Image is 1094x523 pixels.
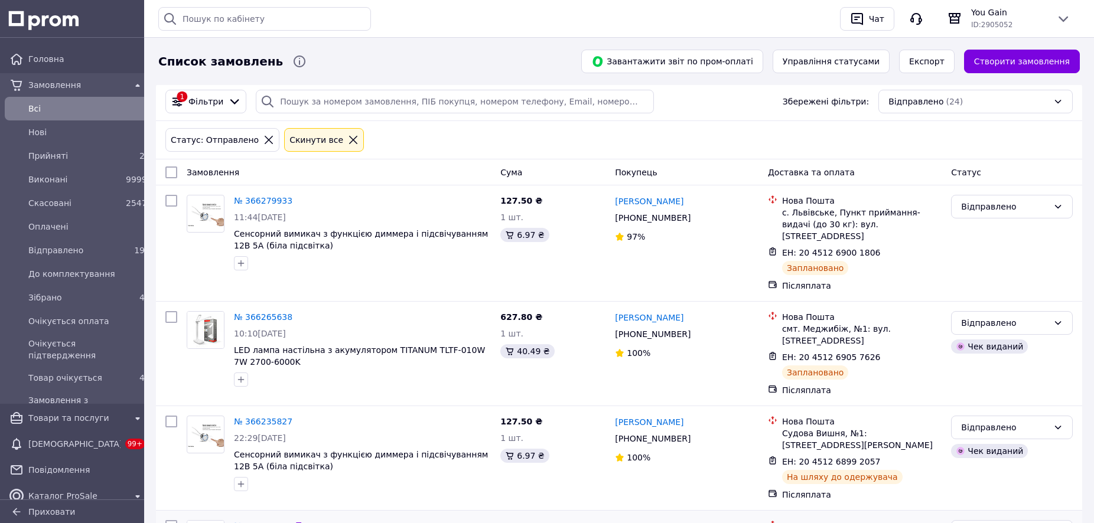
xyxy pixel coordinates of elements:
span: 100% [627,453,650,462]
span: Оплачені [28,221,145,233]
div: Заплановано [782,261,849,275]
div: Відправлено [961,200,1049,213]
span: Виконані [28,174,121,185]
span: (24) [946,97,963,106]
span: Фільтри [188,96,223,107]
span: Очікується оплата [28,315,145,327]
img: Фото товару [187,421,224,447]
span: 4 [139,373,145,383]
div: Нова Пошта [782,416,942,427]
div: Чат [867,10,887,28]
span: 4 [139,293,145,302]
div: Післяплата [782,280,942,292]
span: You Gain [971,6,1047,18]
div: смт. Меджибіж, №1: вул. [STREET_ADDRESS] [782,323,942,347]
div: [PHONE_NUMBER] [613,430,693,447]
span: ЕН: 20 4512 6899 2057 [782,457,881,466]
span: Каталог ProSale [28,490,126,502]
div: Cкинути все [287,133,346,146]
span: Замовлення з [PERSON_NAME] [28,394,145,418]
a: Сенсорний вимикач з функцією диммера і підсвічуванням 12В 5А (біла підсвітка) [234,229,488,250]
span: Товари та послуги [28,412,126,424]
img: Фото товару [187,312,224,348]
div: Нова Пошта [782,311,942,323]
span: ID: 2905052 [971,21,1012,29]
div: Післяплата [782,489,942,501]
span: 19 [134,246,145,255]
button: Завантажити звіт по пром-оплаті [581,50,763,73]
span: Прийняті [28,150,121,162]
div: Нова Пошта [782,195,942,207]
span: 127.50 ₴ [500,196,542,205]
span: Зібрано [28,292,121,303]
input: Пошук по кабінету [158,7,371,31]
span: [DEMOGRAPHIC_DATA] [28,438,121,450]
img: Фото товару [187,201,224,226]
span: 10:10[DATE] [234,329,286,338]
div: Відправлено [961,316,1049,329]
span: 2 [139,151,145,161]
span: ЕН: 20 4512 6900 1806 [782,248,881,257]
span: 1 шт. [500,433,523,443]
span: Нові [28,126,145,138]
div: Статус: Отправлено [168,133,261,146]
span: Cума [500,168,522,177]
span: Скасовані [28,197,121,209]
div: Чек виданий [951,444,1028,458]
input: Пошук за номером замовлення, ПІБ покупця, номером телефону, Email, номером накладної [256,90,654,113]
span: 127.50 ₴ [500,417,542,426]
span: Головна [28,53,145,65]
span: Покупець [615,168,657,177]
div: Заплановано [782,365,849,380]
a: № 366279933 [234,196,292,205]
div: Чек виданий [951,339,1028,354]
div: Відправлено [961,421,1049,434]
a: Фото товару [187,195,224,233]
a: Фото товару [187,416,224,453]
span: До комплектування [28,268,145,280]
span: Відправлено [28,244,121,256]
a: № 366235827 [234,417,292,426]
a: Створити замовлення [964,50,1080,73]
a: [PERSON_NAME] [615,416,683,428]
span: Товар очікується [28,372,121,384]
span: Збережені фільтри: [783,96,869,107]
div: Судова Вишня, №1: [STREET_ADDRESS][PERSON_NAME] [782,427,942,451]
span: Список замовлень [158,53,283,70]
span: Статус [951,168,981,177]
span: 627.80 ₴ [500,312,542,322]
span: Замовлення [187,168,239,177]
a: [PERSON_NAME] [615,195,683,207]
div: [PHONE_NUMBER] [613,326,693,342]
span: Всi [28,103,145,115]
div: 40.49 ₴ [500,344,554,358]
button: Експорт [899,50,955,73]
a: № 366265638 [234,312,292,322]
button: Управління статусами [773,50,890,73]
a: Фото товару [187,311,224,349]
div: [PHONE_NUMBER] [613,210,693,226]
span: Повідомлення [28,464,145,476]
span: Відправлено [888,96,943,107]
span: Замовлення [28,79,126,91]
span: 9999+ [126,175,154,184]
span: 11:44[DATE] [234,213,286,222]
div: На шляху до одержувача [782,470,903,484]
a: [PERSON_NAME] [615,312,683,323]
span: 1 шт. [500,329,523,338]
a: LED лампа настiльна з акумулятором TITANUM TLTF-010W 7W 2700-6000K [234,345,485,367]
span: Доставка та оплата [768,168,855,177]
div: 6.97 ₴ [500,228,549,242]
div: с. Львівське, Пункт приймання-видачі (до 30 кг): вул. [STREET_ADDRESS] [782,207,942,242]
span: Приховати [28,507,75,517]
span: 2547 [126,198,147,208]
button: Чат [840,7,894,31]
span: 97% [627,232,645,241]
span: 99+ [125,439,145,449]
a: Сенсорний вимикач з функцією диммера і підсвічуванням 12В 5А (біла підсвітка) [234,450,488,471]
div: 6.97 ₴ [500,449,549,463]
span: 1 шт. [500,213,523,222]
